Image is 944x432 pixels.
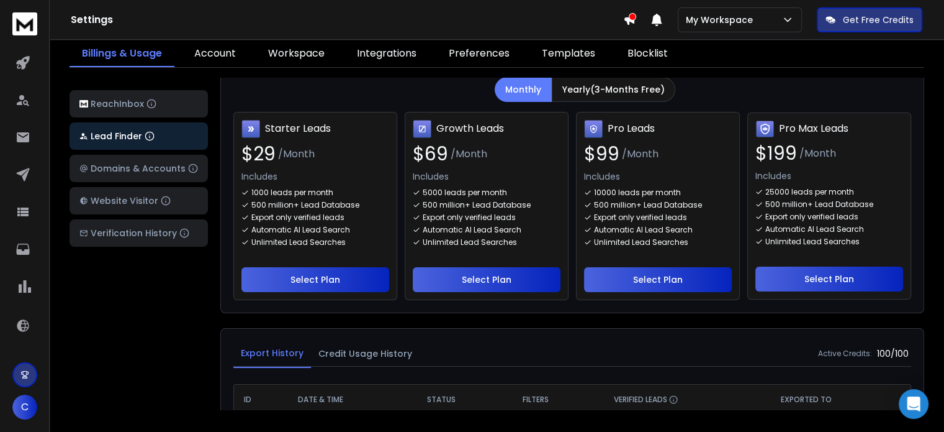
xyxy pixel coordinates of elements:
p: My Workspace [686,14,758,26]
span: /Month [451,147,487,162]
p: 25000 leads per month [765,187,854,197]
button: Verification History [70,219,208,247]
p: Unlimited Lead Searches [594,237,688,247]
a: Blocklist [615,41,680,67]
p: Includes [755,170,903,182]
h1: Settings [71,12,623,27]
p: Unlimited Lead Searches [251,237,346,247]
p: 500 million+ Lead Database [423,200,531,210]
h3: Starter Leads [265,121,331,136]
button: C [12,395,37,420]
p: 5000 leads per month [423,188,507,198]
span: $ 199 [755,142,797,165]
p: Includes [413,170,560,183]
h6: Active Credits: [818,349,872,359]
p: Export only verified leads [251,213,344,223]
p: Includes [241,170,389,183]
button: Select Plan [413,267,560,292]
a: Integrations [344,41,429,67]
a: Templates [529,41,608,67]
button: Monthly [495,77,552,102]
span: $ 69 [413,143,448,165]
button: Credit Usage History [311,340,420,367]
p: Automatic AI Lead Search [251,225,350,235]
button: Website Visitor [70,187,208,214]
th: EXPORTED TO [770,385,910,415]
div: Open Intercom Messenger [899,389,928,419]
img: logo [79,100,88,108]
h3: 100 / 100 [877,347,911,360]
p: Automatic AI Lead Search [594,225,693,235]
span: /Month [278,147,315,162]
button: Get Free Credits [817,7,922,32]
a: Preferences [436,41,522,67]
p: Automatic AI Lead Search [423,225,521,235]
p: Automatic AI Lead Search [765,224,864,234]
p: 500 million+ Lead Database [594,200,702,210]
p: 10000 leads per month [594,188,681,198]
button: Export History [233,339,311,368]
th: STATUS [417,385,513,415]
span: /Month [622,147,659,162]
button: ReachInbox [70,90,208,117]
p: 1000 leads per month [251,188,333,198]
button: Select Plan [584,267,732,292]
button: Lead Finder [70,122,208,150]
button: Select Plan [241,267,389,292]
th: ID [234,385,288,415]
h3: Pro Leads [608,121,655,136]
p: Export only verified leads [423,213,516,223]
p: Export only verified leads [765,212,858,222]
span: VERIFIED LEADS [613,395,667,405]
button: Yearly(3-Months Free) [552,77,675,102]
span: $ 29 [241,143,276,165]
th: DATE & TIME [288,385,417,415]
p: Includes [584,170,732,183]
p: Unlimited Lead Searches [423,237,517,247]
p: 500 million+ Lead Database [765,200,873,209]
p: 500 million+ Lead Database [251,200,359,210]
h3: Growth Leads [436,121,504,136]
p: Export only verified leads [594,213,687,223]
img: logo [12,12,37,35]
p: Unlimited Lead Searches [765,237,860,247]
button: Domains & Accounts [70,155,208,182]
th: FILTERS [513,385,603,415]
span: /Month [799,146,836,161]
span: $ 99 [584,143,619,165]
h3: Pro Max Leads [779,121,848,136]
a: Billings & Usage [70,41,174,67]
button: Select Plan [755,267,903,292]
a: Account [182,41,248,67]
p: Get Free Credits [843,14,914,26]
a: Workspace [256,41,337,67]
